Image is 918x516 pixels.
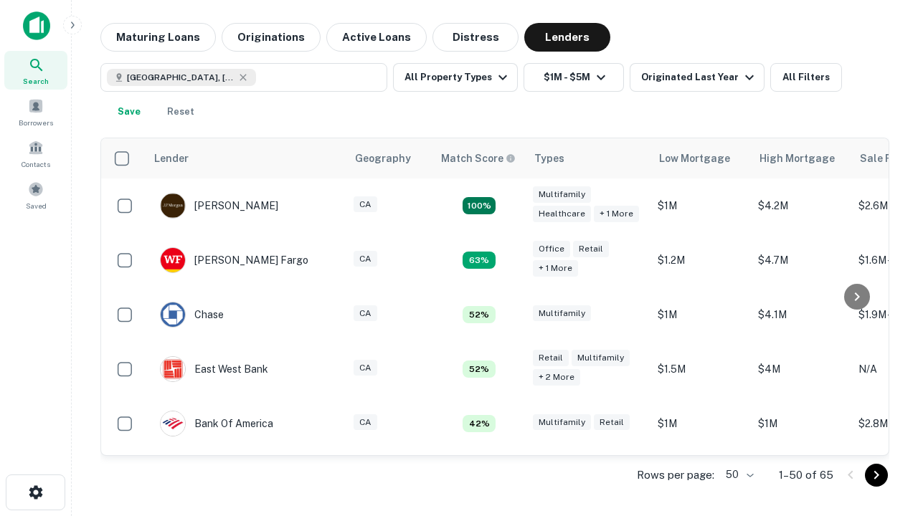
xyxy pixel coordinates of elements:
div: + 1 more [533,260,578,277]
td: $1M [650,178,751,233]
td: $1M [650,396,751,451]
img: capitalize-icon.png [23,11,50,40]
div: Chase [160,302,224,328]
button: Originations [222,23,321,52]
td: $1.4M [650,451,751,505]
div: + 1 more [594,206,639,222]
div: Matching Properties: 6, hasApolloMatch: undefined [463,252,496,269]
button: Active Loans [326,23,427,52]
div: Matching Properties: 4, hasApolloMatch: undefined [463,415,496,432]
div: Matching Properties: 17, hasApolloMatch: undefined [463,197,496,214]
td: $1M [650,287,751,342]
span: Borrowers [19,117,53,128]
button: All Filters [770,63,842,92]
img: picture [161,302,185,327]
img: picture [161,357,185,381]
th: Geography [346,138,432,178]
div: Matching Properties: 5, hasApolloMatch: undefined [463,360,496,378]
div: [PERSON_NAME] Fargo [160,247,308,273]
button: $1M - $5M [524,63,624,92]
div: High Mortgage [760,150,835,167]
th: Low Mortgage [650,138,751,178]
th: High Mortgage [751,138,851,178]
div: Capitalize uses an advanced AI algorithm to match your search with the best lender. The match sco... [441,150,516,166]
div: 50 [720,464,756,485]
td: $4M [751,342,851,396]
button: Originated Last Year [630,63,765,92]
img: picture [161,411,185,436]
div: Lender [154,150,189,167]
div: CA [354,414,377,431]
td: $4.1M [751,287,851,342]
button: Save your search to get updates of matches that match your search criteria. [106,97,152,126]
button: All Property Types [393,63,518,92]
div: Multifamily [533,305,591,322]
button: [GEOGRAPHIC_DATA], [GEOGRAPHIC_DATA], [GEOGRAPHIC_DATA] [100,63,387,92]
button: Maturing Loans [100,23,216,52]
div: Retail [533,350,569,366]
button: Lenders [524,23,610,52]
img: picture [161,248,185,272]
div: [PERSON_NAME] [160,193,278,219]
div: Retail [594,414,630,431]
div: Types [534,150,564,167]
button: Go to next page [865,464,888,487]
div: + 2 more [533,369,580,386]
span: Saved [26,200,47,211]
div: Multifamily [533,186,591,203]
th: Types [526,138,650,178]
img: picture [161,193,185,218]
p: Rows per page: [637,467,714,484]
a: Saved [4,176,67,214]
td: $1M [751,396,851,451]
div: CA [354,196,377,213]
span: [GEOGRAPHIC_DATA], [GEOGRAPHIC_DATA], [GEOGRAPHIC_DATA] [127,71,235,84]
a: Contacts [4,134,67,173]
div: CA [354,305,377,322]
p: 1–50 of 65 [779,467,833,484]
a: Search [4,51,67,90]
div: Office [533,241,570,257]
td: $1.2M [650,233,751,287]
div: Multifamily [533,414,591,431]
td: $4.2M [751,178,851,233]
div: Bank Of America [160,411,273,436]
h6: Match Score [441,150,513,166]
div: Healthcare [533,206,591,222]
iframe: Chat Widget [846,355,918,424]
span: Contacts [22,158,50,170]
span: Search [23,75,49,87]
button: Reset [158,97,204,126]
th: Capitalize uses an advanced AI algorithm to match your search with the best lender. The match sco... [432,138,526,178]
div: Retail [573,241,609,257]
td: $1.5M [650,342,751,396]
div: CA [354,360,377,376]
div: Low Mortgage [659,150,730,167]
div: East West Bank [160,356,268,382]
button: Distress [432,23,519,52]
th: Lender [146,138,346,178]
td: $4.7M [751,233,851,287]
td: $4.5M [751,451,851,505]
div: Geography [355,150,411,167]
div: Matching Properties: 5, hasApolloMatch: undefined [463,306,496,323]
div: Originated Last Year [641,69,758,86]
div: CA [354,251,377,267]
a: Borrowers [4,92,67,131]
div: Multifamily [572,350,630,366]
